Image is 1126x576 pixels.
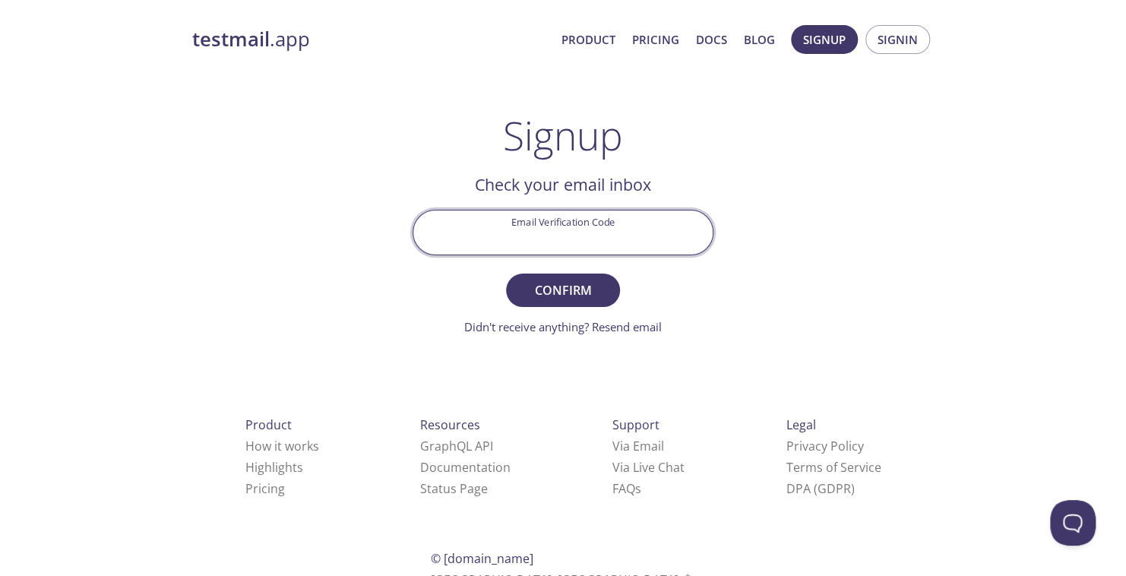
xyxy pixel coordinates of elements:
[791,25,858,54] button: Signup
[786,438,863,454] a: Privacy Policy
[612,416,659,433] span: Support
[786,459,881,476] a: Terms of Service
[503,112,623,158] h1: Signup
[413,172,713,198] h2: Check your email inbox
[786,416,815,433] span: Legal
[506,274,620,307] button: Confirm
[431,550,533,567] span: © [DOMAIN_NAME]
[245,459,303,476] a: Highlights
[523,280,603,301] span: Confirm
[635,480,641,497] span: s
[632,30,679,49] a: Pricing
[464,319,662,334] a: Didn't receive anything? Resend email
[561,30,615,49] a: Product
[865,25,930,54] button: Signin
[192,27,549,52] a: testmail.app
[245,416,292,433] span: Product
[786,480,854,497] a: DPA (GDPR)
[803,30,846,49] span: Signup
[420,459,511,476] a: Documentation
[420,416,480,433] span: Resources
[245,480,285,497] a: Pricing
[245,438,319,454] a: How it works
[420,480,488,497] a: Status Page
[612,480,641,497] a: FAQ
[744,30,775,49] a: Blog
[878,30,918,49] span: Signin
[192,26,270,52] strong: testmail
[696,30,727,49] a: Docs
[612,459,685,476] a: Via Live Chat
[612,438,664,454] a: Via Email
[420,438,493,454] a: GraphQL API
[1050,500,1096,546] iframe: Help Scout Beacon - Open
